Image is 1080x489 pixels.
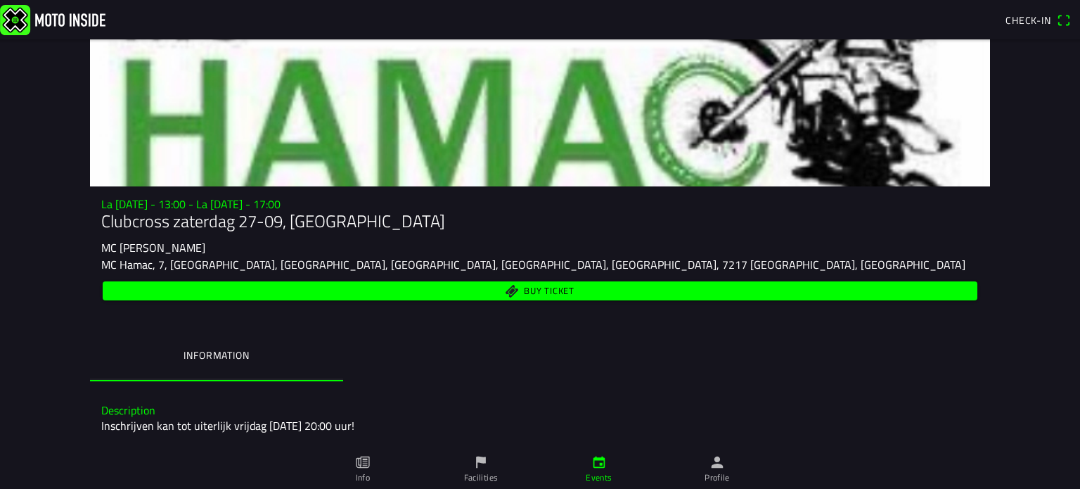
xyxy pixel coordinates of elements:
[101,256,965,273] ion-text: MC Hamac, 7, [GEOGRAPHIC_DATA], [GEOGRAPHIC_DATA], [GEOGRAPHIC_DATA], [GEOGRAPHIC_DATA], [GEOGRAP...
[101,404,979,417] h3: Description
[355,455,371,470] ion-icon: paper
[356,471,370,484] ion-label: Info
[464,471,499,484] ion-label: Facilities
[101,211,979,231] h1: Clubcross zaterdag 27-09, [GEOGRAPHIC_DATA]
[591,455,607,470] ion-icon: calendar
[709,455,725,470] ion-icon: person
[184,348,249,363] ion-label: Information
[998,8,1077,32] a: Check-inqr scanner
[705,471,730,484] ion-label: Profile
[101,198,979,211] h3: La [DATE] - 13:00 - La [DATE] - 17:00
[473,455,489,470] ion-icon: flag
[524,287,574,296] span: Buy ticket
[586,471,612,484] ion-label: Events
[101,239,205,256] ion-text: MC [PERSON_NAME]
[1005,13,1051,27] span: Check-in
